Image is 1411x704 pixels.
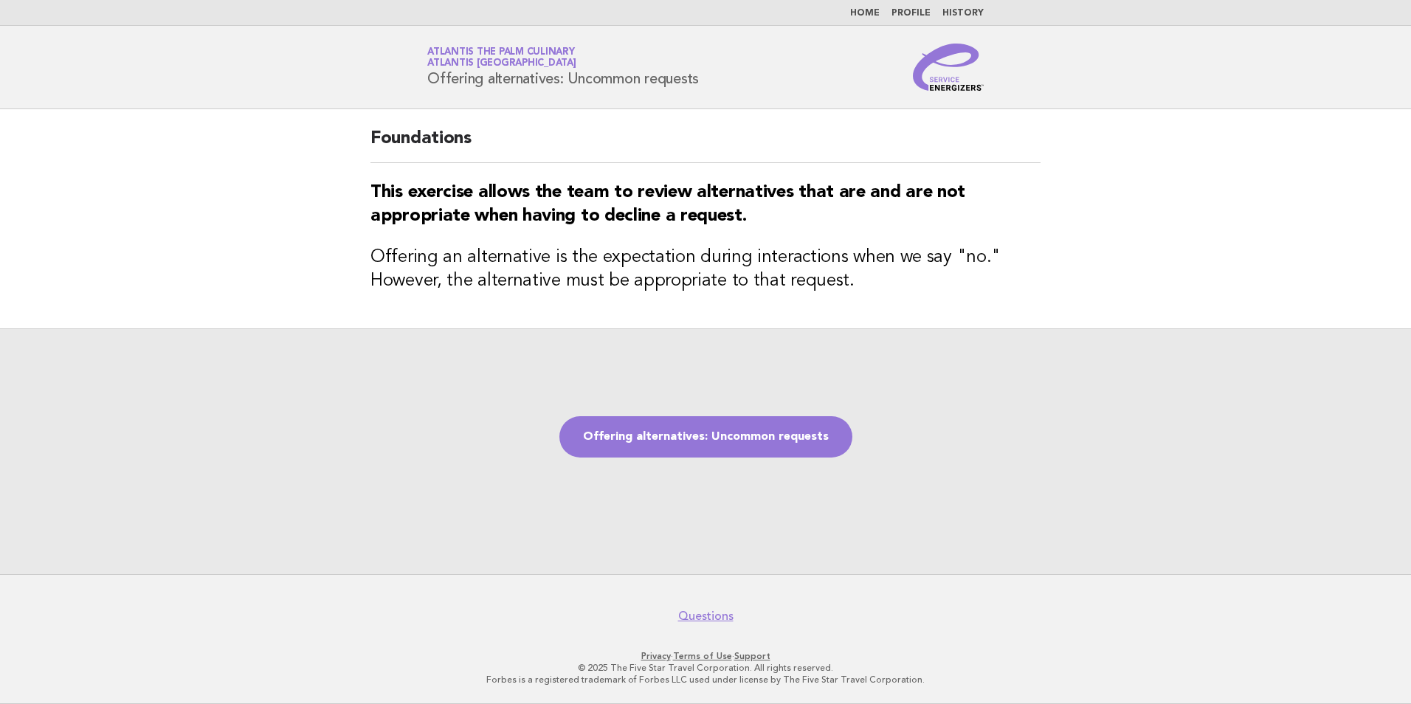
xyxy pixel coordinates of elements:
[913,44,984,91] img: Service Energizers
[254,662,1157,674] p: © 2025 The Five Star Travel Corporation. All rights reserved.
[942,9,984,18] a: History
[891,9,931,18] a: Profile
[427,47,576,68] a: Atlantis The Palm CulinaryAtlantis [GEOGRAPHIC_DATA]
[370,184,965,225] strong: This exercise allows the team to review alternatives that are and are not appropriate when having...
[370,246,1041,293] h3: Offering an alternative is the expectation during interactions when we say "no." However, the alt...
[678,609,734,624] a: Questions
[370,127,1041,163] h2: Foundations
[641,651,671,661] a: Privacy
[559,416,852,458] a: Offering alternatives: Uncommon requests
[427,48,699,86] h1: Offering alternatives: Uncommon requests
[254,650,1157,662] p: · ·
[673,651,732,661] a: Terms of Use
[427,59,576,69] span: Atlantis [GEOGRAPHIC_DATA]
[734,651,770,661] a: Support
[254,674,1157,686] p: Forbes is a registered trademark of Forbes LLC used under license by The Five Star Travel Corpora...
[850,9,880,18] a: Home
